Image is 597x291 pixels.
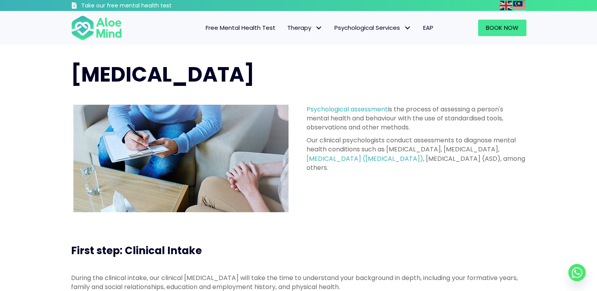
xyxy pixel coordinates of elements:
[71,15,122,41] img: Aloe Mind Malaysia | Mental Healthcare Services in Malaysia and Singapore
[287,24,323,32] span: Therapy
[500,1,513,10] a: English
[478,20,526,36] a: Book Now
[71,60,254,89] span: [MEDICAL_DATA]
[513,1,526,10] a: Malay
[334,24,411,32] span: Psychological Services
[307,105,388,114] a: Psychological assessment
[281,20,329,36] a: TherapyTherapy: submenu
[307,154,423,163] a: [MEDICAL_DATA] ([MEDICAL_DATA])
[513,1,526,10] img: ms
[307,105,526,132] p: is the process of assessing a person's mental health and behaviour with the use of standardised t...
[307,136,526,172] p: Our clinical psychologists conduct assessments to diagnose mental health conditions such as [MEDI...
[132,20,439,36] nav: Menu
[73,105,288,212] img: psychological assessment
[200,20,281,36] a: Free Mental Health Test
[402,22,413,34] span: Psychological Services: submenu
[500,1,512,10] img: en
[329,20,417,36] a: Psychological ServicesPsychological Services: submenu
[417,20,439,36] a: EAP
[71,2,214,11] a: Take our free mental health test
[313,22,325,34] span: Therapy: submenu
[486,24,518,32] span: Book Now
[568,264,586,281] a: Whatsapp
[423,24,433,32] span: EAP
[81,2,214,10] h3: Take our free mental health test
[206,24,276,32] span: Free Mental Health Test
[71,244,202,258] span: First step: Clinical Intake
